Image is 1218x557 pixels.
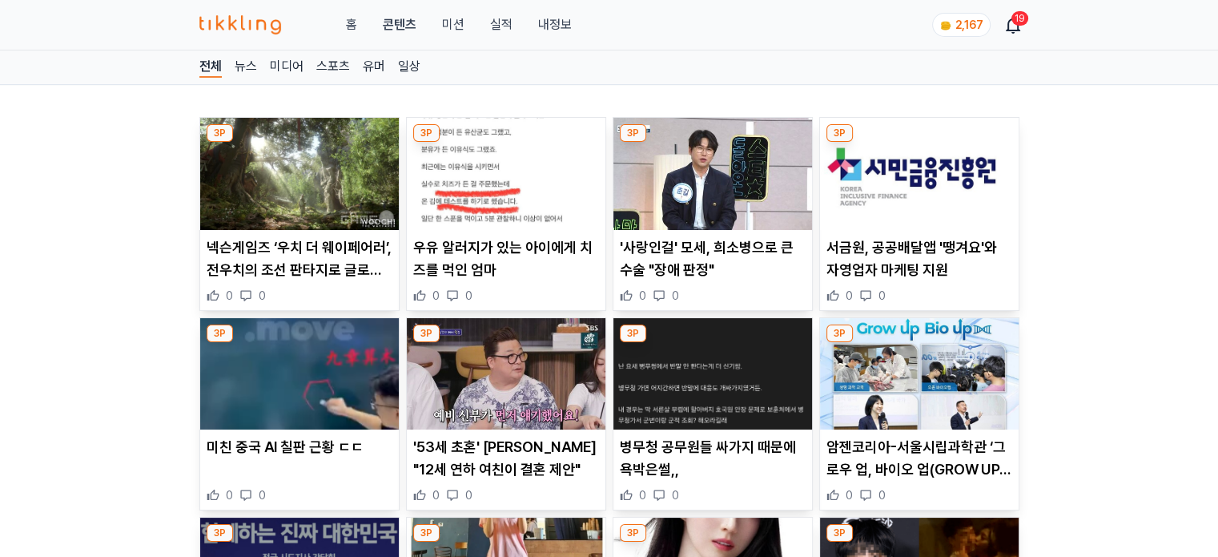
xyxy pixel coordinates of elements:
[413,325,440,342] div: 3P
[613,317,813,511] div: 3P 병무청 공무원들 싸가지 때문에 욕박은썰,, 병무청 공무원들 싸가지 때문에 욕박은썰,, 0 0
[316,57,350,78] a: 스포츠
[939,19,952,32] img: coin
[407,318,605,430] img: '53세 초혼' 윤정수 "12세 연하 여친이 결혼 제안"
[407,118,605,230] img: 우유 알러지가 있는 아이에게 치즈를 먹인 엄마
[620,524,646,542] div: 3P
[363,57,385,78] a: 유머
[955,18,983,31] span: 2,167
[826,524,853,542] div: 3P
[620,325,646,342] div: 3P
[259,487,266,503] span: 0
[226,487,233,503] span: 0
[345,15,356,34] a: 홈
[826,325,853,342] div: 3P
[207,325,233,342] div: 3P
[432,487,440,503] span: 0
[235,57,257,78] a: 뉴스
[820,318,1019,430] img: 암젠코리아-서울시립과학관 ‘그로우 업, 바이오 업(GROW UP, BIO UP) 시즌 5’ 성료
[432,288,440,304] span: 0
[200,318,399,430] img: 미친 중국 AI 칠판 근황 ㄷㄷ
[413,436,599,481] p: '53세 초혼' [PERSON_NAME] "12세 연하 여친이 결혼 제안"
[406,317,606,511] div: 3P '53세 초혼' 윤정수 "12세 연하 여친이 결혼 제안" '53세 초혼' [PERSON_NAME] "12세 연하 여친이 결혼 제안" 0 0
[413,124,440,142] div: 3P
[441,15,464,34] button: 미션
[820,118,1019,230] img: 서금원, 공공배달앱 '땡겨요'와 자영업자 마케팅 지원
[207,524,233,542] div: 3P
[672,288,679,304] span: 0
[826,436,1012,481] p: 암젠코리아-서울시립과학관 ‘그로우 업, 바이오 업(GROW UP, BIO UP) 시즌 5’ 성료
[270,57,303,78] a: 미디어
[639,487,646,503] span: 0
[259,288,266,304] span: 0
[207,124,233,142] div: 3P
[199,57,222,78] a: 전체
[639,288,646,304] span: 0
[199,317,400,511] div: 3P 미친 중국 AI 칠판 근황 ㄷㄷ 미친 중국 AI 칠판 근황 ㄷㄷ 0 0
[226,288,233,304] span: 0
[826,236,1012,281] p: 서금원, 공공배달앱 '땡겨요'와 자영업자 마케팅 지원
[406,117,606,311] div: 3P 우유 알러지가 있는 아이에게 치즈를 먹인 엄마 우유 알러지가 있는 아이에게 치즈를 먹인 엄마 0 0
[465,487,472,503] span: 0
[620,436,806,481] p: 병무청 공무원들 싸가지 때문에 욕박은썰,,
[620,124,646,142] div: 3P
[398,57,420,78] a: 일상
[413,236,599,281] p: 우유 알러지가 있는 아이에게 치즈를 먹인 엄마
[819,317,1019,511] div: 3P 암젠코리아-서울시립과학관 ‘그로우 업, 바이오 업(GROW UP, BIO UP) 시즌 5’ 성료 암젠코리아-서울시립과학관 ‘그로우 업, 바이오 업(GROW UP, BIO...
[200,118,399,230] img: 넥슨게임즈 ‘우치 더 웨이페어러’, 전우치의 조선 판타지로 글로벌 무대 도전
[878,487,886,503] span: 0
[207,236,392,281] p: 넥슨게임즈 ‘우치 더 웨이페어러’, 전우치의 조선 판타지로 글로벌 무대 도전
[382,15,416,34] a: 콘텐츠
[819,117,1019,311] div: 3P 서금원, 공공배달앱 '땡겨요'와 자영업자 마케팅 지원 서금원, 공공배달앱 '땡겨요'와 자영업자 마케팅 지원 0 0
[613,117,813,311] div: 3P '사랑인걸' 모세, 희소병으로 큰 수술 "장애 판정" '사랑인걸' 모세, 희소병으로 큰 수술 "장애 판정" 0 0
[413,524,440,542] div: 3P
[199,15,282,34] img: 티끌링
[672,487,679,503] span: 0
[878,288,886,304] span: 0
[846,288,853,304] span: 0
[932,13,987,37] a: coin 2,167
[613,118,812,230] img: '사랑인걸' 모세, 희소병으로 큰 수술 "장애 판정"
[1011,11,1028,26] div: 19
[489,15,512,34] a: 실적
[465,288,472,304] span: 0
[199,117,400,311] div: 3P 넥슨게임즈 ‘우치 더 웨이페어러’, 전우치의 조선 판타지로 글로벌 무대 도전 넥슨게임즈 ‘우치 더 웨이페어러’, 전우치의 조선 판타지로 글로벌 무대 도전 0 0
[537,15,571,34] a: 내정보
[620,236,806,281] p: '사랑인걸' 모세, 희소병으로 큰 수술 "장애 판정"
[207,436,392,458] p: 미친 중국 AI 칠판 근황 ㄷㄷ
[826,124,853,142] div: 3P
[1007,15,1019,34] a: 19
[846,487,853,503] span: 0
[613,318,812,430] img: 병무청 공무원들 싸가지 때문에 욕박은썰,,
